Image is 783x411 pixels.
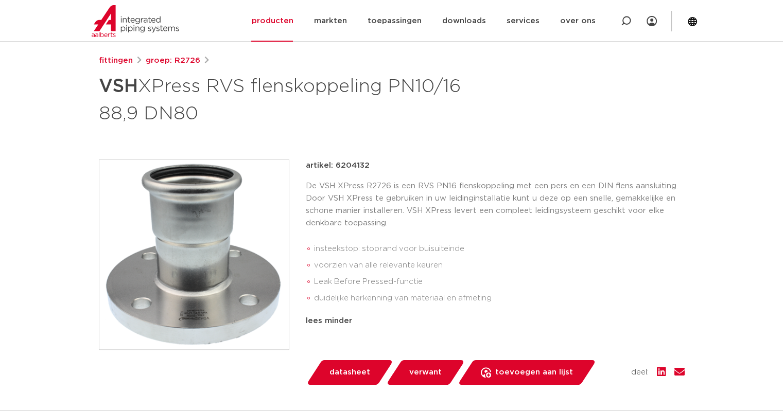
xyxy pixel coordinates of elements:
li: voorzien van alle relevante keuren [314,257,685,274]
li: Leak Before Pressed-functie [314,274,685,290]
a: fittingen [99,55,133,67]
span: toevoegen aan lijst [495,364,573,381]
img: Product Image for VSH XPress RVS flenskoppeling PN10/16 88,9 DN80 [99,160,289,349]
h1: XPress RVS flenskoppeling PN10/16 88,9 DN80 [99,71,485,127]
p: De VSH XPress R2726 is een RVS PN16 flenskoppeling met een pers en een DIN flens aansluiting. Doo... [306,180,685,229]
div: lees minder [306,315,685,327]
span: datasheet [329,364,370,381]
li: insteekstop: stoprand voor buisuiteinde [314,241,685,257]
span: verwant [409,364,442,381]
strong: VSH [99,77,138,96]
li: duidelijke herkenning van materiaal en afmeting [314,290,685,307]
a: datasheet [306,360,393,385]
a: verwant [386,360,465,385]
a: groep: R2726 [146,55,200,67]
span: deel: [631,366,649,379]
p: artikel: 6204132 [306,159,370,172]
